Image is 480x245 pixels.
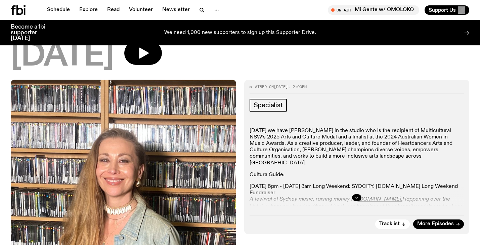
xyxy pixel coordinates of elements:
a: Read [103,5,124,15]
button: Support Us [425,5,469,15]
span: Tracklist [379,221,400,227]
span: [DATE] [274,84,288,89]
a: Explore [75,5,102,15]
button: Tracklist [375,219,410,229]
span: Specialist [254,101,283,109]
p: [DATE] 8pm - [DATE] 3am Long Weekend: SYDCITY: [DOMAIN_NAME] Long Weekend Fundraiser [250,183,464,222]
a: Specialist [250,99,287,112]
p: [DATE] we have [PERSON_NAME] in the studio who is the recipient of Multicultural NSW’s 2025 Arts ... [250,128,464,166]
span: Aired on [255,84,274,89]
a: More Episodes [413,219,464,229]
p: We need 1,000 new supporters to sign up this Supporter Drive. [164,30,316,36]
span: [DATE] [11,41,114,72]
a: Schedule [43,5,74,15]
button: On AirMi Gente w/ OMOLOKO [328,5,419,15]
span: More Episodes [417,221,454,227]
span: , 2:00pm [288,84,307,89]
a: Volunteer [125,5,157,15]
p: Cultura Guide: [250,172,464,178]
h3: Become a fbi supporter [DATE] [11,24,54,41]
a: Newsletter [158,5,194,15]
span: Support Us [429,7,456,13]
